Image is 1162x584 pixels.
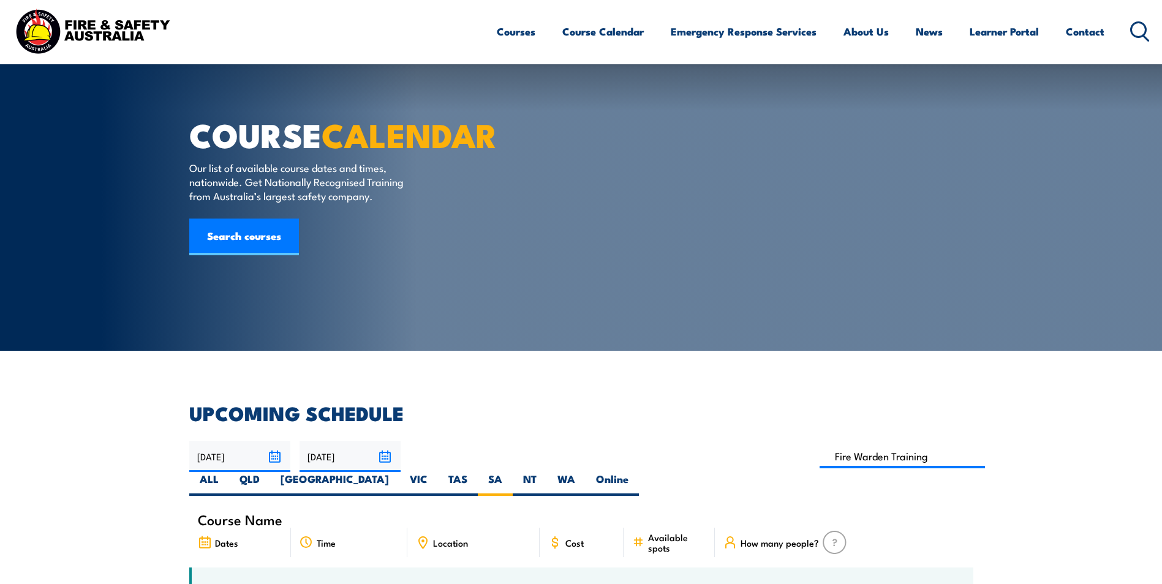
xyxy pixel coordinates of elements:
span: Location [433,537,468,548]
span: Cost [565,537,584,548]
input: Search Course [820,444,986,468]
h2: UPCOMING SCHEDULE [189,404,973,421]
a: Course Calendar [562,15,644,48]
strong: CALENDAR [322,108,497,159]
span: Available spots [648,532,706,553]
p: Our list of available course dates and times, nationwide. Get Nationally Recognised Training from... [189,160,413,203]
label: WA [547,472,586,496]
label: NT [513,472,547,496]
label: QLD [229,472,270,496]
span: Course Name [198,514,282,525]
input: From date [189,441,290,472]
a: Search courses [189,219,299,255]
label: VIC [399,472,438,496]
a: Learner Portal [970,15,1039,48]
span: Dates [215,537,238,548]
h1: COURSE [189,120,492,149]
a: Emergency Response Services [671,15,817,48]
a: Courses [497,15,535,48]
label: [GEOGRAPHIC_DATA] [270,472,399,496]
span: How many people? [741,537,819,548]
label: TAS [438,472,478,496]
a: News [916,15,943,48]
a: About Us [843,15,889,48]
label: SA [478,472,513,496]
label: Online [586,472,639,496]
span: Time [317,537,336,548]
a: Contact [1066,15,1104,48]
label: ALL [189,472,229,496]
input: To date [300,441,401,472]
